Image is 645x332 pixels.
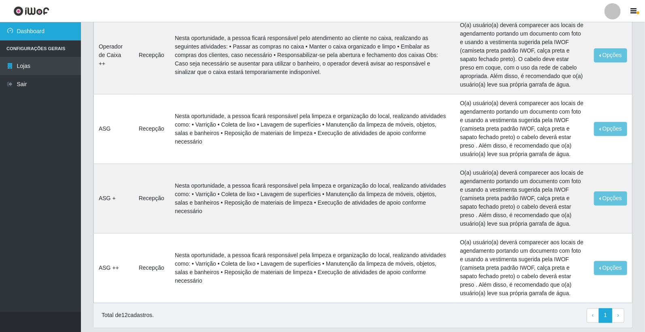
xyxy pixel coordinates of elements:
[587,308,624,323] nav: pagination
[587,308,599,323] a: Previous
[170,164,455,233] td: Nesta oportunidade, a pessoa ficará responsável pela limpeza e organização do local, realizando a...
[170,233,455,303] td: Nesta oportunidade, a pessoa ficará responsável pela limpeza e organização do local, realizando a...
[455,233,589,303] td: O(a) usuário(a) deverá comparecer aos locais de agendamento portando um documento com foto e usan...
[592,312,594,318] span: ‹
[455,164,589,233] td: O(a) usuário(a) deverá comparecer aos locais de agendamento portando um documento com foto e usan...
[594,261,627,275] button: Opções
[594,122,627,136] button: Opções
[594,48,627,62] button: Opções
[170,94,455,164] td: Nesta oportunidade, a pessoa ficará responsável pela limpeza e organização do local, realizando a...
[134,16,170,94] td: Recepção
[455,94,589,164] td: O(a) usuário(a) deverá comparecer aos locais de agendamento portando um documento com foto e usan...
[94,94,134,164] td: ASG
[170,16,455,94] td: Nesta oportunidade, a pessoa ficará responsável pelo atendimento ao cliente no caixa, realizando ...
[134,233,170,303] td: Recepção
[102,311,154,319] p: Total de 12 cadastros.
[94,16,134,94] td: Operador de Caixa ++
[612,308,624,323] a: Next
[94,233,134,303] td: ASG ++
[13,6,49,16] img: CoreUI Logo
[594,191,627,205] button: Opções
[134,94,170,164] td: Recepção
[599,308,613,323] a: 1
[455,16,589,94] td: O(a) usuário(a) deverá comparecer aos locais de agendamento portando um documento com foto e usan...
[617,312,619,318] span: ›
[94,164,134,233] td: ASG +
[134,164,170,233] td: Recepção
